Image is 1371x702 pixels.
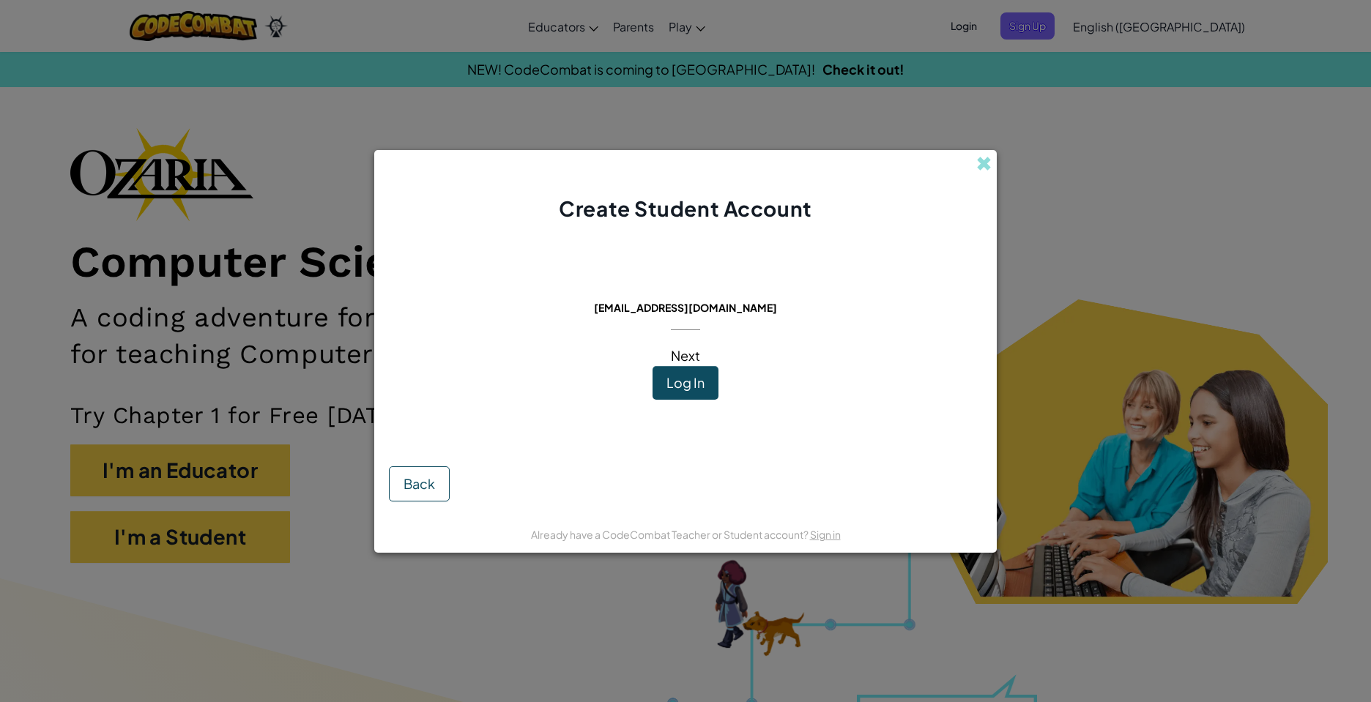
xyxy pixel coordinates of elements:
span: Already have a CodeCombat Teacher or Student account? [531,528,810,541]
span: This email is already in use: [582,280,789,297]
button: Back [389,466,450,501]
span: Back [404,475,435,492]
span: Next [671,347,700,364]
span: Create Student Account [559,195,811,221]
a: Sign in [810,528,841,541]
button: Log In [653,366,718,400]
span: Log In [666,374,705,391]
span: [EMAIL_ADDRESS][DOMAIN_NAME] [594,301,777,314]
